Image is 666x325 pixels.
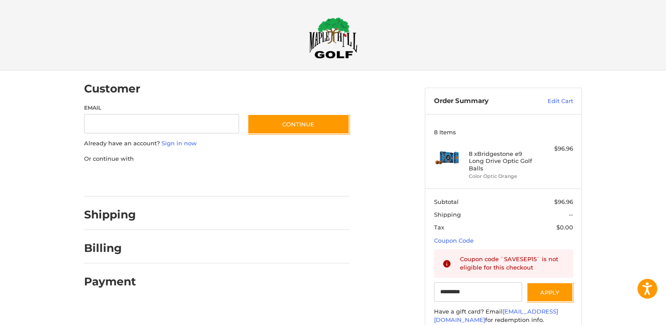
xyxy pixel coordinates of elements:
[526,282,573,302] button: Apply
[434,224,444,231] span: Tax
[81,172,147,188] iframe: PayPal-paypal
[84,241,136,255] h2: Billing
[84,155,350,163] p: Or continue with
[469,150,536,172] h4: 8 x Bridgestone e9 Long Drive Optic Golf Balls
[434,282,522,302] input: Gift Certificate or Coupon Code
[469,173,536,180] li: Color Optic Orange
[84,82,140,96] h2: Customer
[434,211,461,218] span: Shipping
[309,17,357,59] img: Maple Hill Golf
[569,211,573,218] span: --
[556,224,573,231] span: $0.00
[434,129,573,136] h3: 8 Items
[247,114,350,134] button: Continue
[529,97,573,106] a: Edit Cart
[554,198,573,205] span: $96.96
[84,275,136,288] h2: Payment
[434,198,459,205] span: Subtotal
[84,104,239,112] label: Email
[434,237,474,244] a: Coupon Code
[162,140,197,147] a: Sign in now
[84,139,350,148] p: Already have an account?
[460,255,565,272] div: Coupon code `SAVESEP15` is not eligible for this checkout
[84,208,136,222] h2: Shipping
[231,172,297,188] iframe: PayPal-venmo
[538,144,573,153] div: $96.96
[434,97,529,106] h3: Order Summary
[156,172,222,188] iframe: PayPal-paylater
[434,307,573,325] div: Have a gift card? Email for redemption info.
